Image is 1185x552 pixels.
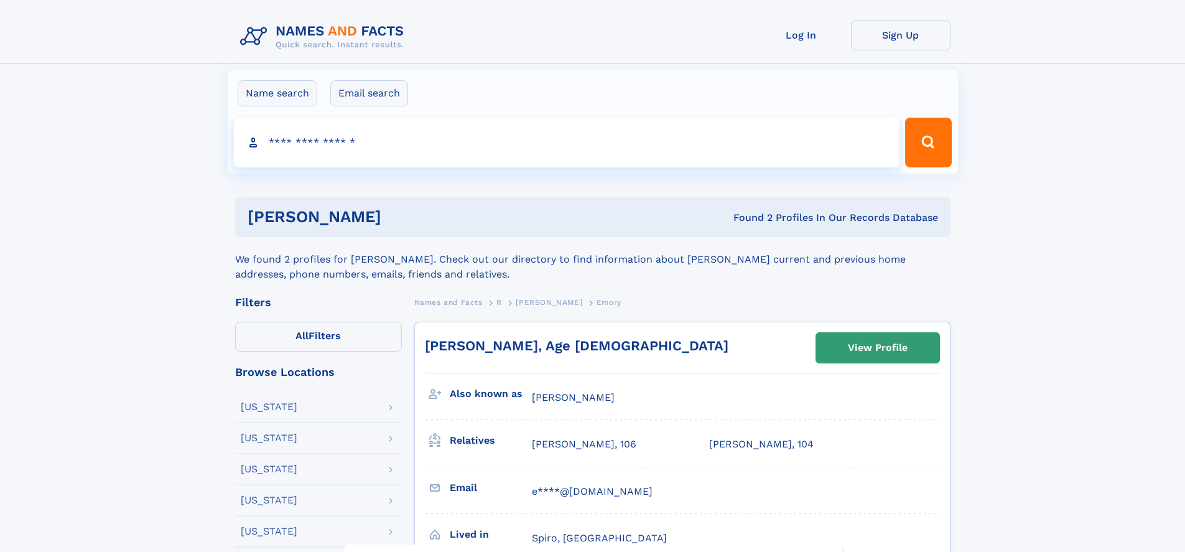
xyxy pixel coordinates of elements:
[532,437,636,451] a: [PERSON_NAME], 106
[751,20,851,50] a: Log In
[235,237,950,282] div: We found 2 profiles for [PERSON_NAME]. Check out our directory to find information about [PERSON_...
[450,383,532,405] h3: Also known as
[241,402,297,412] div: [US_STATE]
[516,298,582,307] span: [PERSON_NAME]
[295,330,309,342] span: All
[235,367,402,378] div: Browse Locations
[235,297,402,308] div: Filters
[597,298,621,307] span: Emory
[330,80,408,106] label: Email search
[241,464,297,474] div: [US_STATE]
[235,322,402,352] label: Filters
[851,20,950,50] a: Sign Up
[234,118,900,167] input: search input
[241,433,297,443] div: [US_STATE]
[709,437,814,451] a: [PERSON_NAME], 104
[450,430,532,451] h3: Relatives
[238,80,317,106] label: Name search
[848,334,908,362] div: View Profile
[241,495,297,505] div: [US_STATE]
[235,20,414,54] img: Logo Names and Facts
[532,391,615,403] span: [PERSON_NAME]
[905,118,951,167] button: Search Button
[532,532,667,544] span: Spiro, [GEOGRAPHIC_DATA]
[248,209,557,225] h1: [PERSON_NAME]
[425,338,728,353] a: [PERSON_NAME], Age [DEMOGRAPHIC_DATA]
[414,294,483,310] a: Names and Facts
[450,524,532,545] h3: Lived in
[450,477,532,498] h3: Email
[496,298,502,307] span: R
[496,294,502,310] a: R
[241,526,297,536] div: [US_STATE]
[557,211,938,225] div: Found 2 Profiles In Our Records Database
[516,294,582,310] a: [PERSON_NAME]
[816,333,939,363] a: View Profile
